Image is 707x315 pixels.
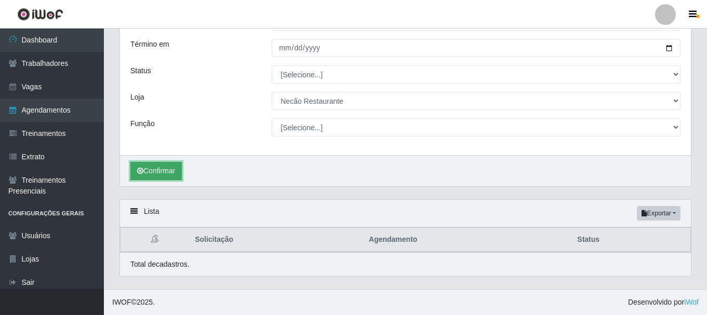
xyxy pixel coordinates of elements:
label: Término em [130,39,169,50]
img: CoreUI Logo [17,8,63,21]
span: IWOF [112,298,131,306]
button: Confirmar [130,162,182,180]
span: Desenvolvido por [628,297,699,308]
label: Função [130,118,155,129]
th: Solicitação [189,228,363,252]
th: Agendamento [363,228,571,252]
div: Lista [120,200,691,227]
a: iWof [684,298,699,306]
button: Exportar [637,206,681,221]
span: © 2025 . [112,297,155,308]
label: Status [130,65,151,76]
p: Total de cadastros. [130,259,190,270]
input: 00/00/0000 [272,39,681,57]
th: Status [571,228,690,252]
label: Loja [130,92,144,103]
